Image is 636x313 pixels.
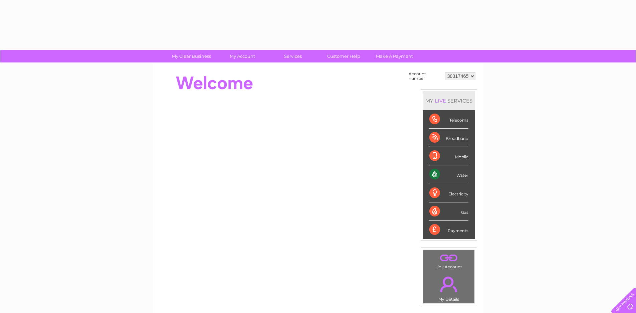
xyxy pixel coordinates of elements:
[164,50,219,62] a: My Clear Business
[433,98,447,104] div: LIVE
[425,252,473,264] a: .
[429,184,468,202] div: Electricity
[423,250,475,271] td: Link Account
[429,147,468,165] div: Mobile
[367,50,422,62] a: Make A Payment
[316,50,371,62] a: Customer Help
[423,271,475,304] td: My Details
[429,202,468,221] div: Gas
[425,273,473,296] a: .
[429,165,468,184] div: Water
[215,50,270,62] a: My Account
[429,110,468,129] div: Telecoms
[407,70,443,83] td: Account number
[429,221,468,239] div: Payments
[265,50,321,62] a: Services
[429,129,468,147] div: Broadband
[423,91,475,110] div: MY SERVICES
